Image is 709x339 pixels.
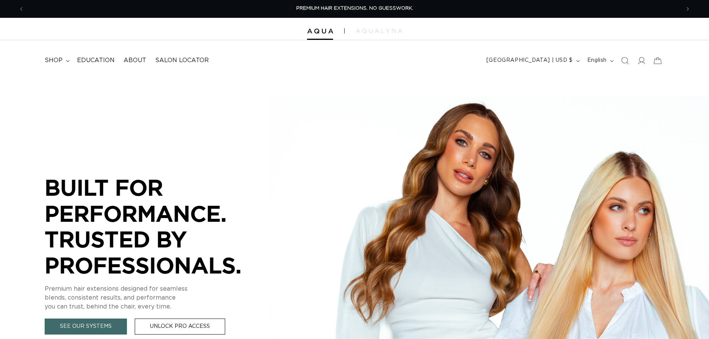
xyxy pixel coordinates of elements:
a: Education [73,52,119,69]
p: BUILT FOR PERFORMANCE. TRUSTED BY PROFESSIONALS. [45,175,268,278]
button: Next announcement [680,2,696,16]
span: Education [77,57,115,64]
a: Salon Locator [151,52,213,69]
span: shop [45,57,63,64]
a: See Our Systems [45,319,127,335]
button: [GEOGRAPHIC_DATA] | USD $ [482,54,583,68]
span: PREMIUM HAIR EXTENSIONS. NO GUESSWORK. [296,6,413,11]
a: Unlock Pro Access [135,319,225,335]
button: Previous announcement [13,2,29,16]
span: [GEOGRAPHIC_DATA] | USD $ [486,57,573,64]
p: Premium hair extensions designed for seamless blends, consistent results, and performance you can... [45,284,268,311]
span: About [124,57,146,64]
img: Aqua Hair Extensions [307,29,333,34]
summary: Search [617,52,633,69]
span: Salon Locator [155,57,209,64]
a: About [119,52,151,69]
summary: shop [40,52,73,69]
img: aqualyna.com [356,29,402,33]
button: English [583,54,617,68]
span: English [587,57,607,64]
